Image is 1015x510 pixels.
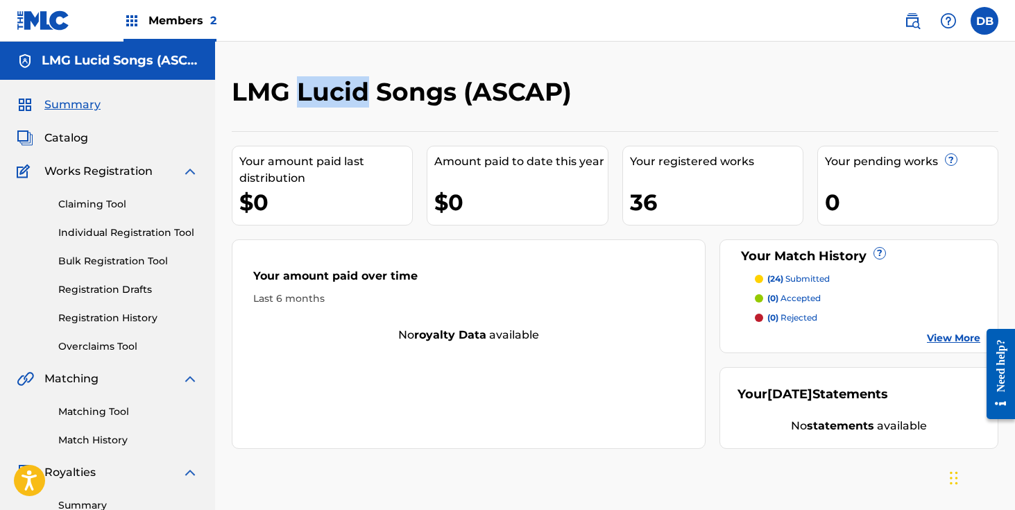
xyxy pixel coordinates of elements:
a: (24) submitted [755,273,980,285]
img: Matching [17,371,34,387]
a: View More [927,331,980,346]
a: SummarySummary [17,96,101,113]
a: (0) rejected [755,312,980,324]
span: Works Registration [44,163,153,180]
span: Summary [44,96,101,113]
img: expand [182,464,198,481]
div: Drag [950,457,958,499]
div: Your Match History [737,247,980,266]
div: Amount paid to date this year [434,153,607,170]
img: search [904,12,921,29]
a: Registration History [58,311,198,325]
h5: LMG Lucid Songs (ASCAP) [42,53,198,69]
div: 0 [825,187,998,218]
a: (0) accepted [755,292,980,305]
div: User Menu [971,7,998,35]
a: Match History [58,433,198,448]
span: Catalog [44,130,88,146]
a: Registration Drafts [58,282,198,297]
span: ? [946,154,957,165]
img: expand [182,371,198,387]
div: 36 [630,187,803,218]
div: Your registered works [630,153,803,170]
a: Matching Tool [58,405,198,419]
img: Works Registration [17,163,35,180]
h2: LMG Lucid Songs (ASCAP) [232,76,579,108]
span: Matching [44,371,99,387]
a: CatalogCatalog [17,130,88,146]
span: Royalties [44,464,96,481]
strong: statements [807,419,874,432]
a: Bulk Registration Tool [58,254,198,269]
iframe: Chat Widget [946,443,1015,510]
div: No available [737,418,980,434]
span: (24) [767,273,783,284]
span: (0) [767,312,778,323]
div: Your Statements [737,385,888,404]
iframe: Resource Center [976,318,1015,430]
div: Your pending works [825,153,998,170]
div: Your amount paid over time [253,268,684,291]
img: help [940,12,957,29]
div: Your amount paid last distribution [239,153,412,187]
p: submitted [767,273,830,285]
img: Top Rightsholders [123,12,140,29]
span: ? [874,248,885,259]
p: rejected [767,312,817,324]
strong: royalty data [414,328,486,341]
span: 2 [210,14,216,27]
div: No available [232,327,705,343]
img: Catalog [17,130,33,146]
div: Help [935,7,962,35]
div: $0 [434,187,607,218]
span: (0) [767,293,778,303]
a: Individual Registration Tool [58,226,198,240]
img: MLC Logo [17,10,70,31]
span: Members [148,12,216,28]
img: Accounts [17,53,33,69]
a: Claiming Tool [58,197,198,212]
a: Overclaims Tool [58,339,198,354]
div: Last 6 months [253,291,684,306]
img: expand [182,163,198,180]
img: Summary [17,96,33,113]
p: accepted [767,292,821,305]
img: Royalties [17,464,33,481]
span: [DATE] [767,386,812,402]
a: Public Search [898,7,926,35]
div: $0 [239,187,412,218]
